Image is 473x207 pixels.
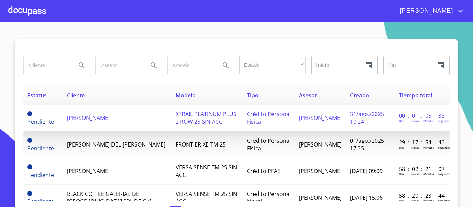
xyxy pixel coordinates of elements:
span: Crédito PFAE [247,167,280,175]
span: Creado [350,92,369,99]
span: Cliente [67,92,85,99]
button: Search [217,57,234,74]
p: Dias [399,172,404,176]
p: Minutos [423,119,434,123]
p: Segundos [438,199,451,203]
button: Search [145,57,162,74]
span: [PERSON_NAME] [299,167,342,175]
span: [DATE] 09:09 [350,167,383,175]
span: Tiempo total [399,92,432,99]
p: 29 : 17 : 54 : 43 [399,139,446,146]
input: search [168,56,215,75]
span: Modelo [176,92,196,99]
p: Horas [411,199,419,203]
div: ​ [239,56,306,74]
span: FRONTIER XE TM 25 [176,141,226,148]
span: Pendiente [27,118,54,125]
span: [PERSON_NAME] [299,114,342,122]
span: Asesor [299,92,317,99]
p: Dias [399,199,404,203]
span: Pendiente [27,191,32,196]
span: Estatus [27,92,47,99]
button: account of current user [395,6,465,17]
p: Minutos [423,199,434,203]
span: Pendiente [27,144,54,152]
span: Crédito Persona Física [247,110,289,125]
span: Tipo [247,92,258,99]
p: 00 : 01 : 05 : 33 [399,112,446,120]
input: search [24,56,71,75]
p: Dias [399,145,404,149]
span: Pendiente [27,198,54,205]
p: Minutos [423,172,434,176]
span: XTRAIL PLATINUM PLUS 2 ROW 25 SIN ACC [176,110,237,125]
p: 58 : 20 : 23 : 44 [399,192,446,199]
span: Pendiente [27,138,32,143]
span: VERSA SENSE TM 25 SIN ACC [176,163,237,179]
span: Pendiente [27,111,32,116]
span: [DATE] 15:06 [350,194,383,201]
span: [PERSON_NAME] DEL [PERSON_NAME] [67,141,166,148]
span: 01/ago./2025 17:35 [350,137,384,152]
p: Segundos [438,172,451,176]
span: VERSA SENSE TM 25 SIN ACC [176,190,237,205]
p: Minutos [423,145,434,149]
span: Pendiente [27,164,32,169]
span: [PERSON_NAME] [299,141,342,148]
p: Horas [411,119,419,123]
span: Pendiente [27,171,54,179]
span: [PERSON_NAME] [395,6,456,17]
p: Horas [411,172,419,176]
p: Dias [399,119,404,123]
span: BLACK COFFEE GALERIAS DE [GEOGRAPHIC_DATA] SRL DE C.V. [67,190,152,205]
p: Segundos [438,145,451,149]
span: [PERSON_NAME] [67,114,110,122]
p: 58 : 02 : 21 : 07 [399,165,446,173]
span: [PERSON_NAME] [67,167,110,175]
span: [PERSON_NAME] [299,194,342,201]
button: Search [73,57,90,74]
span: 31/ago./2025 10:24 [350,110,384,125]
span: Crédito Persona Moral [247,190,289,205]
input: search [96,56,143,75]
p: Horas [411,145,419,149]
span: Crédito Persona Física [247,137,289,152]
p: Segundos [438,119,451,123]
